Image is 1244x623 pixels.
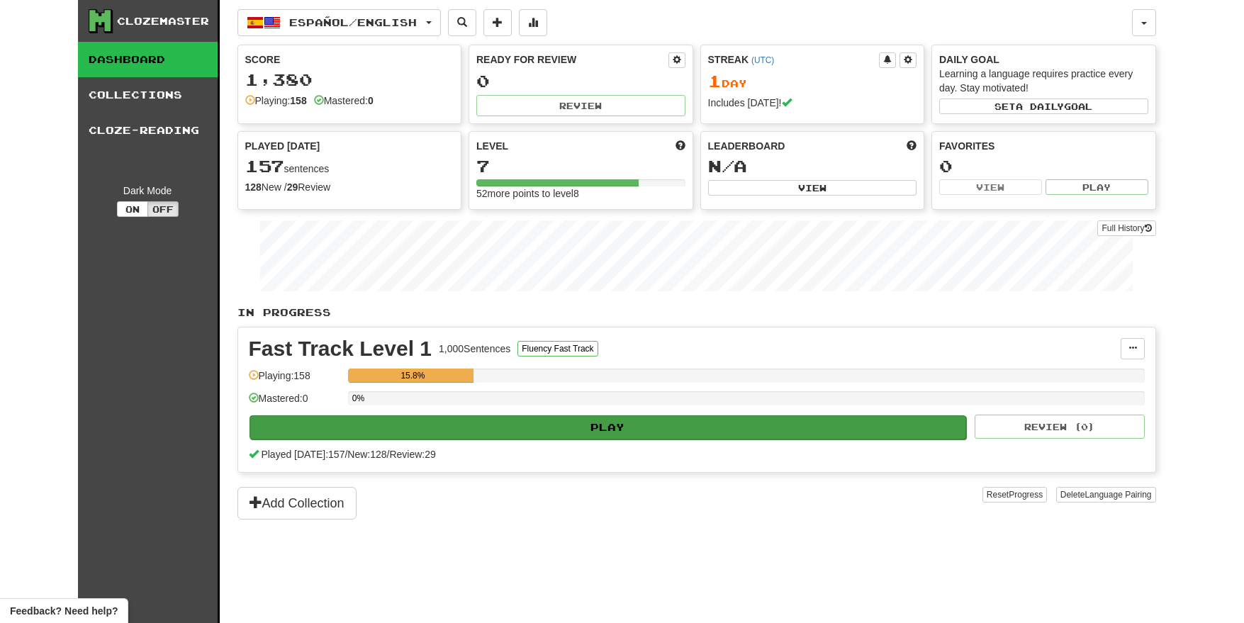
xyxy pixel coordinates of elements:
[483,9,512,36] button: Add sentence to collection
[237,305,1156,320] p: In Progress
[245,139,320,153] span: Played [DATE]
[939,99,1148,114] button: Seta dailygoal
[117,201,148,217] button: On
[389,449,435,460] span: Review: 29
[708,72,917,91] div: Day
[245,180,454,194] div: New / Review
[519,9,547,36] button: More stats
[1097,220,1155,236] a: Full History
[287,181,298,193] strong: 29
[939,179,1042,195] button: View
[249,391,341,415] div: Mastered: 0
[939,52,1148,67] div: Daily Goal
[147,201,179,217] button: Off
[289,16,417,28] span: Español / English
[1085,490,1151,500] span: Language Pairing
[245,156,284,176] span: 157
[1056,487,1156,503] button: DeleteLanguage Pairing
[1016,101,1064,111] span: a daily
[708,71,722,91] span: 1
[344,449,347,460] span: /
[249,369,341,392] div: Playing: 158
[290,95,306,106] strong: 158
[10,604,118,618] span: Open feedback widget
[476,139,508,153] span: Level
[975,415,1145,439] button: Review (0)
[476,95,685,116] button: Review
[314,94,374,108] div: Mastered:
[245,94,307,108] div: Playing:
[708,156,747,176] span: N/A
[751,55,774,65] a: (UTC)
[476,72,685,90] div: 0
[237,9,441,36] button: Español/English
[347,449,386,460] span: New: 128
[237,487,357,520] button: Add Collection
[708,52,880,67] div: Streak
[939,157,1148,175] div: 0
[368,95,374,106] strong: 0
[708,96,917,110] div: Includes [DATE]!
[439,342,510,356] div: 1,000 Sentences
[250,415,967,439] button: Play
[387,449,390,460] span: /
[245,52,454,67] div: Score
[78,113,218,148] a: Cloze-Reading
[939,67,1148,95] div: Learning a language requires practice every day. Stay motivated!
[261,449,344,460] span: Played [DATE]: 157
[476,52,668,67] div: Ready for Review
[476,157,685,175] div: 7
[117,14,209,28] div: Clozemaster
[1046,179,1148,195] button: Play
[448,9,476,36] button: Search sentences
[517,341,598,357] button: Fluency Fast Track
[708,180,917,196] button: View
[89,184,207,198] div: Dark Mode
[245,157,454,176] div: sentences
[78,77,218,113] a: Collections
[476,186,685,201] div: 52 more points to level 8
[1009,490,1043,500] span: Progress
[249,338,432,359] div: Fast Track Level 1
[352,369,473,383] div: 15.8%
[78,42,218,77] a: Dashboard
[708,139,785,153] span: Leaderboard
[982,487,1047,503] button: ResetProgress
[676,139,685,153] span: Score more points to level up
[939,139,1148,153] div: Favorites
[907,139,917,153] span: This week in points, UTC
[245,181,262,193] strong: 128
[245,71,454,89] div: 1,380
